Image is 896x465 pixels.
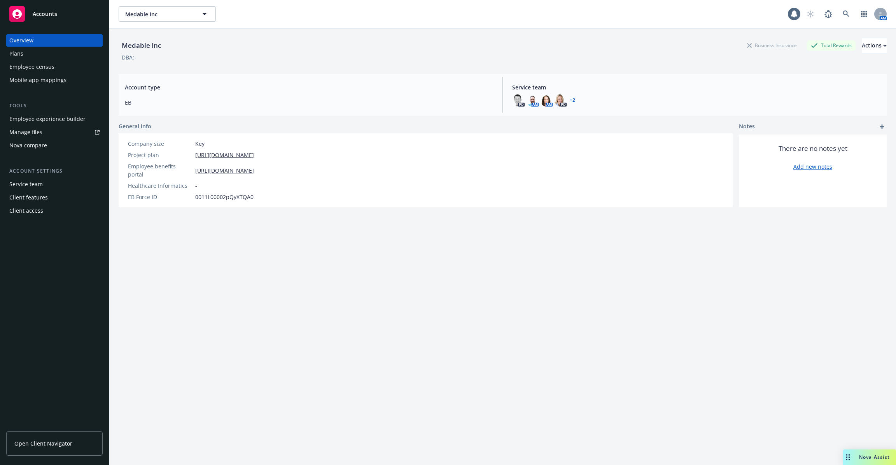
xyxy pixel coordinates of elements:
div: Service team [9,178,43,191]
span: Notes [739,122,755,131]
span: - [195,182,197,190]
span: General info [119,122,151,130]
span: Medable Inc [125,10,192,18]
div: Employee experience builder [9,113,86,125]
a: [URL][DOMAIN_NAME] [195,166,254,175]
a: Manage files [6,126,103,138]
img: photo [540,94,553,107]
div: Business Insurance [743,40,801,50]
span: Service team [512,83,880,91]
div: EB Force ID [128,193,192,201]
span: Nova Assist [859,454,890,460]
button: Medable Inc [119,6,216,22]
div: DBA: - [122,53,136,61]
span: 0011L00002pQyXTQA0 [195,193,254,201]
div: Client access [9,205,43,217]
div: Total Rewards [807,40,856,50]
a: Report a Bug [821,6,836,22]
div: Medable Inc [119,40,164,51]
img: photo [526,94,539,107]
a: +2 [570,98,575,103]
a: Accounts [6,3,103,25]
img: photo [554,94,567,107]
div: Mobile app mappings [9,74,66,86]
img: photo [512,94,525,107]
div: Nova compare [9,139,47,152]
div: Manage files [9,126,42,138]
div: Account settings [6,167,103,175]
a: Employee experience builder [6,113,103,125]
button: Nova Assist [843,449,896,465]
a: Plans [6,47,103,60]
a: Employee census [6,61,103,73]
a: Mobile app mappings [6,74,103,86]
div: Employee census [9,61,54,73]
span: Open Client Navigator [14,439,72,448]
div: Client features [9,191,48,204]
div: Project plan [128,151,192,159]
a: Start snowing [803,6,818,22]
a: [URL][DOMAIN_NAME] [195,151,254,159]
span: There are no notes yet [779,144,847,153]
span: Key [195,140,205,148]
a: Service team [6,178,103,191]
a: add [877,122,887,131]
div: Healthcare Informatics [128,182,192,190]
div: Company size [128,140,192,148]
a: Switch app [856,6,872,22]
span: Account type [125,83,493,91]
a: Nova compare [6,139,103,152]
div: Plans [9,47,23,60]
a: Client access [6,205,103,217]
div: Employee benefits portal [128,162,192,178]
button: Actions [862,38,887,53]
div: Overview [9,34,33,47]
div: Tools [6,102,103,110]
div: Drag to move [843,449,853,465]
a: Add new notes [793,163,832,171]
a: Overview [6,34,103,47]
span: Accounts [33,11,57,17]
a: Search [838,6,854,22]
a: Client features [6,191,103,204]
span: EB [125,98,493,107]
